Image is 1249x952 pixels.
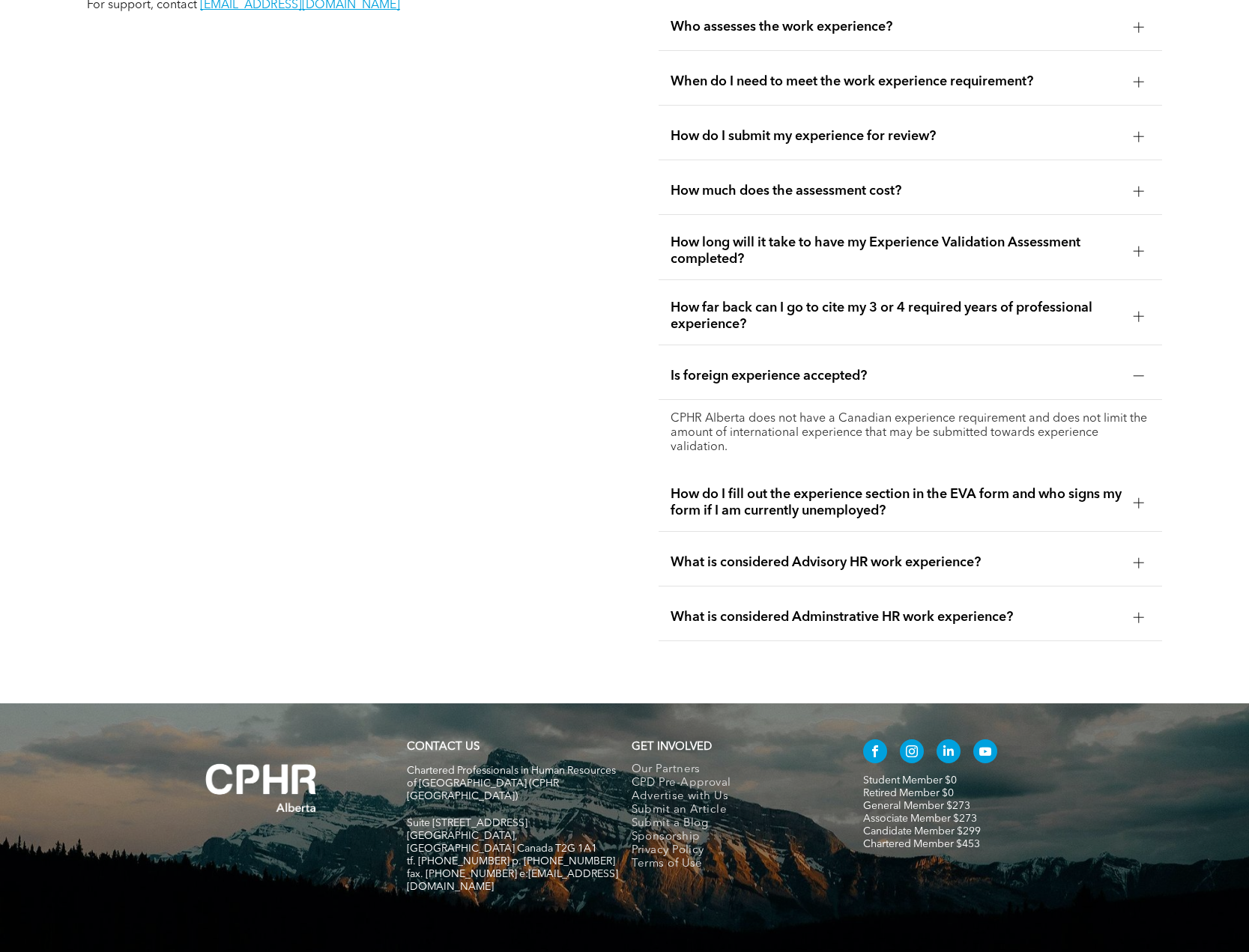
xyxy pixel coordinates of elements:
[671,368,1122,384] span: Is foreign experience accepted?
[863,775,957,786] a: Student Member $0
[863,788,954,798] a: Retired Member $0
[973,739,997,767] a: youtube
[632,790,832,804] a: Advertise with Us
[671,554,1122,571] span: What is considered Advisory HR work experience?
[671,73,1122,90] span: When do I need to meet the work experience requirement?
[863,826,981,837] a: Candidate Member $299
[632,804,832,817] a: Submit an Article
[407,856,615,867] span: tf. [PHONE_NUMBER] p. [PHONE_NUMBER]
[937,739,961,767] a: linkedin
[632,763,832,777] a: Our Partners
[671,609,1122,625] span: What is considered Adminstrative HR work experience?
[900,739,924,767] a: instagram
[175,733,348,843] img: A white background with a few lines on it
[632,742,712,753] span: GET INVOLVED
[407,869,618,892] span: fax. [PHONE_NUMBER] e:[EMAIL_ADDRESS][DOMAIN_NAME]
[863,813,977,824] a: Associate Member $273
[407,831,597,854] span: [GEOGRAPHIC_DATA], [GEOGRAPHIC_DATA] Canada T2G 1A1
[407,742,480,753] a: CONTACT US
[671,300,1122,333] span: How far back can I go to cite my 3 or 4 required years of professional experience?
[632,777,832,790] a: CPD Pre-Approval
[671,234,1122,267] span: How long will it take to have my Experience Validation Assessment completed?
[863,739,887,767] a: facebook
[671,128,1122,145] span: How do I submit my experience for review?
[671,412,1150,455] p: CPHR Alberta does not have a Canadian experience requirement and does not limit the amount of int...
[407,818,527,828] span: Suite [STREET_ADDRESS]
[632,844,832,858] a: Privacy Policy
[671,183,1122,199] span: How much does the assessment cost?
[632,858,832,871] a: Terms of Use
[632,817,832,831] a: Submit a Blog
[671,19,1122,35] span: Who assesses the work experience?
[407,765,616,801] span: Chartered Professionals in Human Resources of [GEOGRAPHIC_DATA] (CPHR [GEOGRAPHIC_DATA])
[671,486,1122,519] span: How do I fill out the experience section in the EVA form and who signs my form if I am currently ...
[863,801,970,811] a: General Member $273
[863,839,980,849] a: Chartered Member $453
[632,831,832,844] a: Sponsorship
